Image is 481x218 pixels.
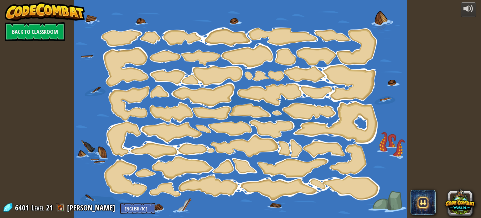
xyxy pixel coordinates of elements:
span: Level [31,203,44,213]
button: Adjust volume [461,2,476,17]
a: Back to Classroom [5,22,65,41]
span: 21 [46,203,53,213]
img: CodeCombat - Learn how to code by playing a game [5,2,85,21]
a: [PERSON_NAME] [67,203,117,213]
span: 6401 [15,203,31,213]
